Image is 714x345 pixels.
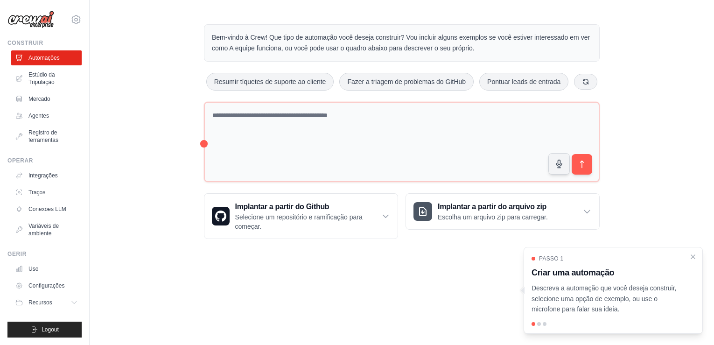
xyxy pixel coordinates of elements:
div: Gerir [7,250,82,258]
font: Registro de ferramentas [28,129,78,144]
h3: Implantar a partir do Github [235,201,382,212]
font: Variáveis de ambiente [28,222,78,237]
font: Estúdio da Tripulação [28,71,78,86]
span: Passo 1 [539,255,564,262]
a: Mercado [11,92,82,106]
h3: Criar uma automação [532,266,684,279]
font: Agentes [28,112,49,120]
img: Logotipo [7,11,54,28]
p: Escolha um arquivo zip para carregar. [438,212,548,222]
a: Traços [11,185,82,200]
h3: Implantar a partir do arquivo zip [438,201,548,212]
div: Construir [7,39,82,47]
a: Configurações [11,278,82,293]
div: Widget de bate-papo [667,300,714,345]
a: Integrações [11,168,82,183]
font: Uso [28,265,38,273]
button: Fazer a triagem de problemas do GitHub [339,73,474,91]
a: Automações [11,50,82,65]
button: Recursos [11,295,82,310]
font: Automações [28,54,60,62]
iframe: Chat Widget [667,300,714,345]
font: Conexões LLM [28,205,66,213]
font: Traços [28,189,45,196]
a: Estúdio da Tripulação [11,67,82,90]
a: Uso [11,261,82,276]
span: Recursos [28,299,52,306]
button: Pontuar leads de entrada [479,73,568,91]
a: Conexões LLM [11,202,82,217]
p: Descreva a automação que você deseja construir, selecione uma opção de exemplo, ou use o microfon... [532,283,684,315]
a: Agentes [11,108,82,123]
font: Integrações [28,172,58,179]
p: Bem-vindo à Crew! Que tipo de automação você deseja construir? Vou incluir alguns exemplos se voc... [212,32,592,54]
a: Variáveis de ambiente [11,218,82,241]
p: Selecione um repositório e ramificação para começar. [235,212,382,231]
button: Fechar passo a passo [689,253,697,261]
font: Mercado [28,95,50,103]
span: Logout [42,326,59,333]
font: Configurações [28,282,64,289]
button: Resumir tíquetes de suporte ao cliente [206,73,334,91]
div: Operar [7,157,82,164]
button: Logout [7,322,82,338]
a: Registro de ferramentas [11,125,82,148]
